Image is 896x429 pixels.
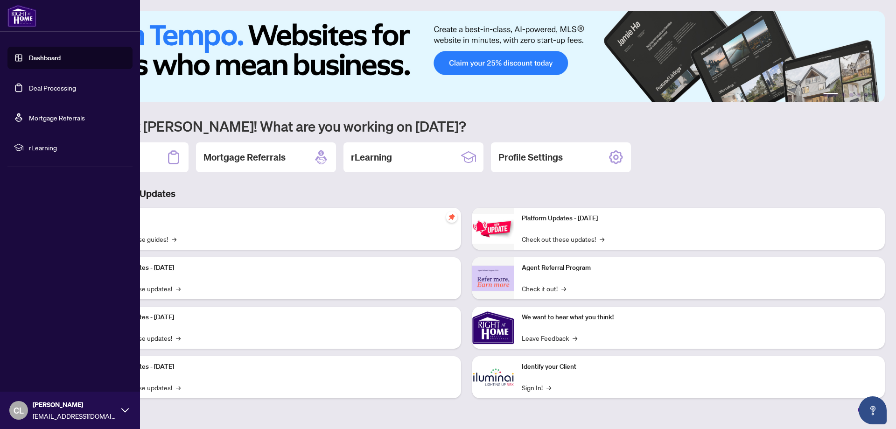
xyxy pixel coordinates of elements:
[522,333,577,343] a: Leave Feedback→
[176,283,181,294] span: →
[472,307,514,349] img: We want to hear what you think!
[522,283,566,294] a: Check it out!→
[522,263,877,273] p: Agent Referral Program
[98,213,454,224] p: Self-Help
[522,362,877,372] p: Identify your Client
[446,211,457,223] span: pushpin
[98,362,454,372] p: Platform Updates - [DATE]
[872,93,875,97] button: 6
[842,93,846,97] button: 2
[351,151,392,164] h2: rLearning
[49,117,885,135] h1: Welcome back [PERSON_NAME]! What are you working on [DATE]?
[29,84,76,92] a: Deal Processing
[29,142,126,153] span: rLearning
[573,333,577,343] span: →
[98,263,454,273] p: Platform Updates - [DATE]
[472,356,514,398] img: Identify your Client
[522,213,877,224] p: Platform Updates - [DATE]
[522,312,877,323] p: We want to hear what you think!
[472,214,514,244] img: Platform Updates - June 23, 2025
[98,312,454,323] p: Platform Updates - [DATE]
[600,234,604,244] span: →
[176,333,181,343] span: →
[7,5,36,27] img: logo
[203,151,286,164] h2: Mortgage Referrals
[849,93,853,97] button: 3
[498,151,563,164] h2: Profile Settings
[14,404,24,417] span: CL
[49,187,885,200] h3: Brokerage & Industry Updates
[561,283,566,294] span: →
[49,11,885,102] img: Slide 0
[176,382,181,393] span: →
[522,382,551,393] a: Sign In!→
[823,93,838,97] button: 1
[859,396,887,424] button: Open asap
[33,400,117,410] span: [PERSON_NAME]
[33,411,117,421] span: [EMAIL_ADDRESS][DOMAIN_NAME]
[864,93,868,97] button: 5
[29,113,85,122] a: Mortgage Referrals
[857,93,861,97] button: 4
[29,54,61,62] a: Dashboard
[472,266,514,291] img: Agent Referral Program
[546,382,551,393] span: →
[522,234,604,244] a: Check out these updates!→
[172,234,176,244] span: →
